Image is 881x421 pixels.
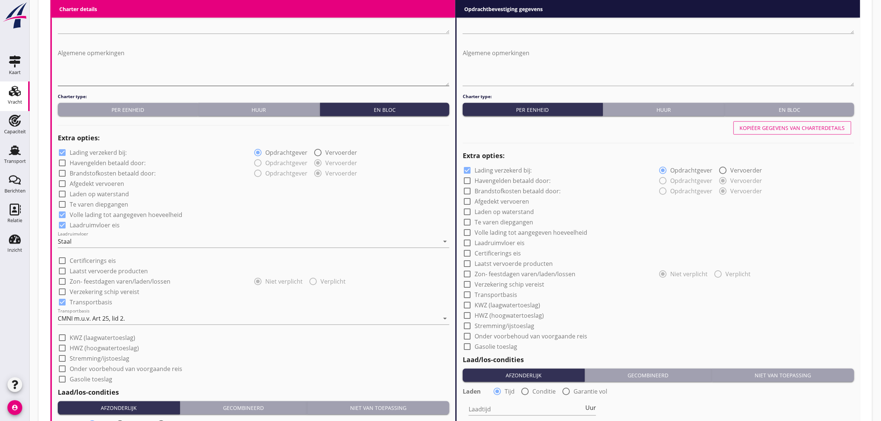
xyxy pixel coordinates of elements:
i: arrow_drop_down [440,237,449,246]
label: Brandstofkosten betaald door: [70,170,156,177]
h2: Laad/los-condities [58,388,449,398]
button: Niet van toepassing [712,369,854,382]
div: Kaart [9,70,21,75]
label: KWZ (laagwatertoeslag) [70,334,135,342]
div: Transport [4,159,26,164]
label: Onder voorbehoud van voorgaande reis [475,333,587,340]
label: Laden op waterstand [70,191,129,198]
label: Certificerings eis [70,257,116,265]
label: Te varen diepgangen [475,219,533,226]
button: Afzonderlijk [58,401,180,415]
div: Huur [606,106,722,114]
div: Afzonderlijk [466,372,582,380]
label: Te varen diepgangen [70,201,128,208]
label: Laatst vervoerde producten [475,260,553,268]
div: Per eenheid [466,106,600,114]
strong: Laden [463,388,481,395]
label: Volle lading tot aangegeven hoeveelheid [70,211,182,219]
div: Kopiëer gegevens van charterdetails [740,124,845,132]
div: Berichten [4,188,26,193]
label: Opdrachtgever [671,167,713,174]
label: Tijd [505,388,515,395]
label: Zon- feestdagen varen/laden/lossen [70,278,170,285]
label: Opdrachtgever [266,149,308,157]
button: Kopiëer gegevens van charterdetails [734,121,851,135]
label: Stremming/ijstoeslag [475,323,534,330]
label: Havengelden betaald door: [475,177,551,185]
label: Gasolie toeslag [475,343,517,351]
div: Niet van toepassing [310,404,446,412]
button: Huur [198,103,320,116]
label: Transportbasis [475,291,517,299]
button: Gecombineerd [180,401,307,415]
span: Uur [585,405,596,411]
label: Vervoerder [326,149,358,157]
button: Huur [603,103,725,116]
label: Vervoerder [731,167,762,174]
label: HWZ (hoogwatertoeslag) [70,345,139,352]
button: Per eenheid [58,103,198,116]
div: Gecombineerd [183,404,304,412]
button: Per eenheid [463,103,603,116]
div: CMNI m.u.v. Art 25, lid 2. [58,315,125,322]
div: Inzicht [7,248,22,253]
h4: Charter type: [58,93,449,100]
button: En bloc [725,103,854,116]
label: Havengelden betaald door: [70,160,146,167]
h2: Laad/los-condities [463,355,854,365]
input: Laadtijd [469,404,584,415]
div: En bloc [728,106,851,114]
h2: Extra opties: [463,151,854,161]
label: Afgedekt vervoeren [70,180,124,188]
label: Laden op waterstand [475,208,534,216]
label: Gasolie toeslag [70,376,112,383]
div: Per eenheid [61,106,195,114]
div: Staal [58,238,72,245]
i: arrow_drop_down [440,314,449,323]
label: Laadruimvloer eis [70,222,120,229]
label: Certificerings eis [475,250,521,257]
div: Niet van toepassing [715,372,851,380]
div: Vracht [8,100,22,104]
label: Stremming/ijstoeslag [70,355,129,362]
label: Brandstofkosten betaald door: [475,188,561,195]
button: Niet van toepassing [307,401,449,415]
label: Conditie [532,388,556,395]
label: Transportbasis [70,299,112,306]
button: Gecombineerd [585,369,712,382]
textarea: Algemene opmerkingen [58,47,449,86]
label: Afgedekt vervoeren [475,198,529,206]
label: Verzekering schip vereist [70,288,139,296]
img: logo-small.a267ee39.svg [1,2,28,29]
label: KWZ (laagwatertoeslag) [475,302,540,309]
label: HWZ (hoogwatertoeslag) [475,312,544,320]
div: En bloc [323,106,446,114]
textarea: Algemene opmerkingen [463,47,854,86]
label: Laatst vervoerde producten [70,268,148,275]
label: Laadruimvloer eis [475,240,525,247]
label: Lading verzekerd bij: [70,149,127,157]
label: Verzekering schip vereist [475,281,544,288]
h2: Extra opties: [58,133,449,143]
label: Volle lading tot aangegeven hoeveelheid [475,229,587,237]
button: En bloc [320,103,449,116]
div: Capaciteit [4,129,26,134]
div: Huur [201,106,317,114]
div: Afzonderlijk [61,404,177,412]
h4: Charter type: [463,93,854,100]
div: Relatie [7,218,22,223]
i: account_circle [7,400,22,415]
div: Gecombineerd [588,372,709,380]
label: Onder voorbehoud van voorgaande reis [70,365,182,373]
label: Zon- feestdagen varen/laden/lossen [475,271,575,278]
label: Garantie vol [574,388,608,395]
button: Afzonderlijk [463,369,585,382]
label: Lading verzekerd bij: [475,167,532,174]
